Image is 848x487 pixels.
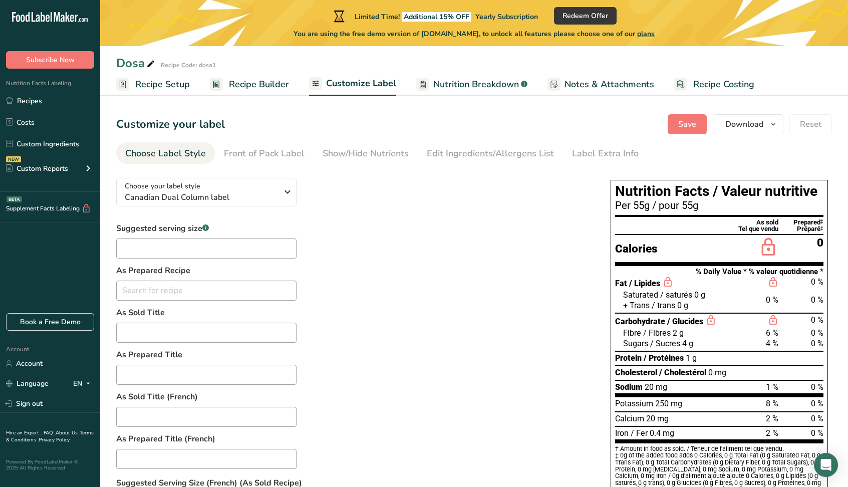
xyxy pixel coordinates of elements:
span: / Glucides [667,317,703,326]
span: 0 % [811,339,823,348]
div: EN [73,378,94,390]
span: 2 % [766,414,778,423]
div: Recipe Code: dosa1 [161,61,216,70]
span: / trans [652,301,675,310]
div: % Daily Value * % valeur quotidienne * [615,268,823,276]
span: 0 g [694,290,705,300]
div: Choose Label Style [125,147,206,160]
span: 0 % [811,428,823,438]
div: Limited Time! [332,10,538,22]
div: Powered By FoodLabelMaker © 2025 All Rights Reserved [6,459,94,471]
label: As Sold Title (French) [116,391,297,403]
div: Edit Ingredients/Allergens List [427,147,554,160]
label: As Prepared Title [116,349,297,361]
a: Nutrition Breakdown [416,73,527,96]
span: 4 % [766,339,778,348]
a: Notes & Attachments [547,73,654,96]
button: Download [713,114,783,134]
span: Download [725,118,763,130]
span: Notes & Attachments [564,78,654,91]
label: As Prepared Title (French) [116,433,297,445]
input: Search for recipe [116,281,297,301]
a: FAQ . [44,429,56,436]
span: Choose your label style [125,181,200,191]
span: 6 % [766,328,778,338]
span: Reset [800,118,821,130]
button: Subscribe Now [6,51,94,69]
span: 0.4 mg [650,428,674,438]
span: Cholesterol [615,368,657,377]
div: Tel que vendu [738,225,778,232]
span: Calcium [615,414,644,423]
span: Potassium [615,399,653,408]
div: Open Intercom Messenger [814,453,838,477]
h1: Customize your label [116,116,225,133]
a: Recipe Costing [674,73,754,96]
span: Iron [615,428,629,438]
div: 0 [778,237,823,262]
span: 0 % [811,295,823,305]
span: / Protéines [644,353,684,363]
div: † Amount in food as sold. / Teneur de l'aliment tel que vendu. [615,445,823,452]
span: You are using the free demo version of [DOMAIN_NAME], to unlock all features please choose one of... [294,29,655,39]
span: / saturés [660,290,692,300]
span: 2 % [766,428,778,438]
a: Book a Free Demo [6,313,94,331]
span: Canadian Dual Column label [125,191,277,203]
span: 20 mg [645,382,667,392]
span: Save [678,118,696,130]
span: 1 % [766,382,778,392]
span: Saturated [623,290,658,300]
span: 0 % [811,328,823,338]
span: 0 % [811,399,823,408]
button: Reset [789,114,832,134]
span: 0 g [677,300,688,311]
span: 0 % [811,382,823,392]
span: Nutrition Breakdown [433,78,519,91]
div: Dosa [116,54,157,72]
a: About Us . [56,429,80,436]
span: Recipe Builder [229,78,289,91]
label: Suggested serving size [116,222,297,234]
span: 4 g [682,338,693,349]
span: Fibre [623,328,641,338]
span: 1 g [686,353,697,363]
span: 0 % [766,295,778,305]
span: Recipe Costing [693,78,754,91]
div: Calories [615,243,658,255]
div: As sold [756,219,778,225]
span: Fat [615,279,627,288]
a: Customize Label [309,72,396,96]
div: BETA [7,196,22,202]
button: Save [668,114,707,134]
span: 20 mg [646,413,669,424]
div: ‡ [820,225,823,232]
span: Recipe Setup [135,78,190,91]
div: NEW [6,156,21,162]
span: 8 % [766,399,778,408]
div: Show/Hide Nutrients [323,147,409,160]
a: Language [6,375,49,392]
span: 0 % [811,277,823,287]
div: Label Extra Info [572,147,639,160]
span: / Sucres [650,339,680,348]
span: 2 g [673,328,684,338]
div: Prepared [778,219,823,225]
label: As Sold Title [116,307,297,319]
span: + Trans [623,301,650,310]
span: 0 mg [708,367,726,378]
div: Préparé [778,225,823,232]
div: Front of Pack Label [224,147,305,160]
div: Custom Reports [6,163,68,174]
a: Terms & Conditions . [6,429,94,443]
span: Yearly Subscription [475,12,538,22]
span: plans [637,29,655,39]
button: Choose your label style Canadian Dual Column label [116,178,297,206]
a: Hire an Expert . [6,429,42,436]
div: ‡ [820,219,823,225]
a: Recipe Builder [210,73,289,96]
span: Protein [615,353,642,363]
span: / Lipides [629,279,660,288]
a: Recipe Setup [116,73,190,96]
span: / Cholestérol [659,368,706,377]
